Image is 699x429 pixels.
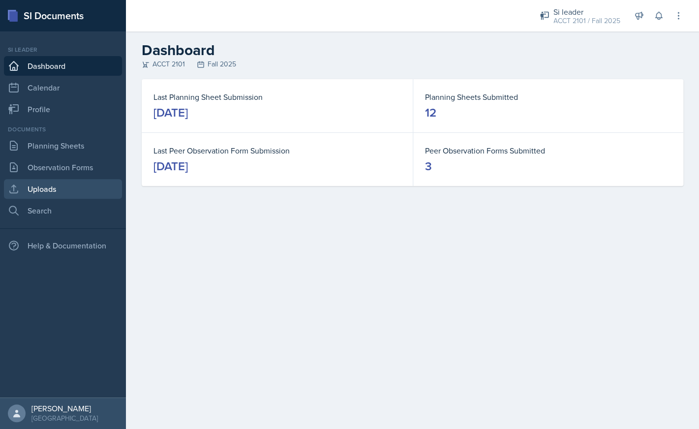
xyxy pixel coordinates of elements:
[4,125,122,134] div: Documents
[425,145,672,156] dt: Peer Observation Forms Submitted
[142,41,683,59] h2: Dashboard
[425,105,436,121] div: 12
[153,145,401,156] dt: Last Peer Observation Form Submission
[4,236,122,255] div: Help & Documentation
[4,136,122,155] a: Planning Sheets
[142,59,683,69] div: ACCT 2101 Fall 2025
[553,16,620,26] div: ACCT 2101 / Fall 2025
[153,105,188,121] div: [DATE]
[4,157,122,177] a: Observation Forms
[4,201,122,220] a: Search
[4,56,122,76] a: Dashboard
[153,91,401,103] dt: Last Planning Sheet Submission
[153,158,188,174] div: [DATE]
[4,78,122,97] a: Calendar
[4,99,122,119] a: Profile
[4,179,122,199] a: Uploads
[31,413,98,423] div: [GEOGRAPHIC_DATA]
[425,158,432,174] div: 3
[31,403,98,413] div: [PERSON_NAME]
[425,91,672,103] dt: Planning Sheets Submitted
[553,6,620,18] div: Si leader
[4,45,122,54] div: Si leader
